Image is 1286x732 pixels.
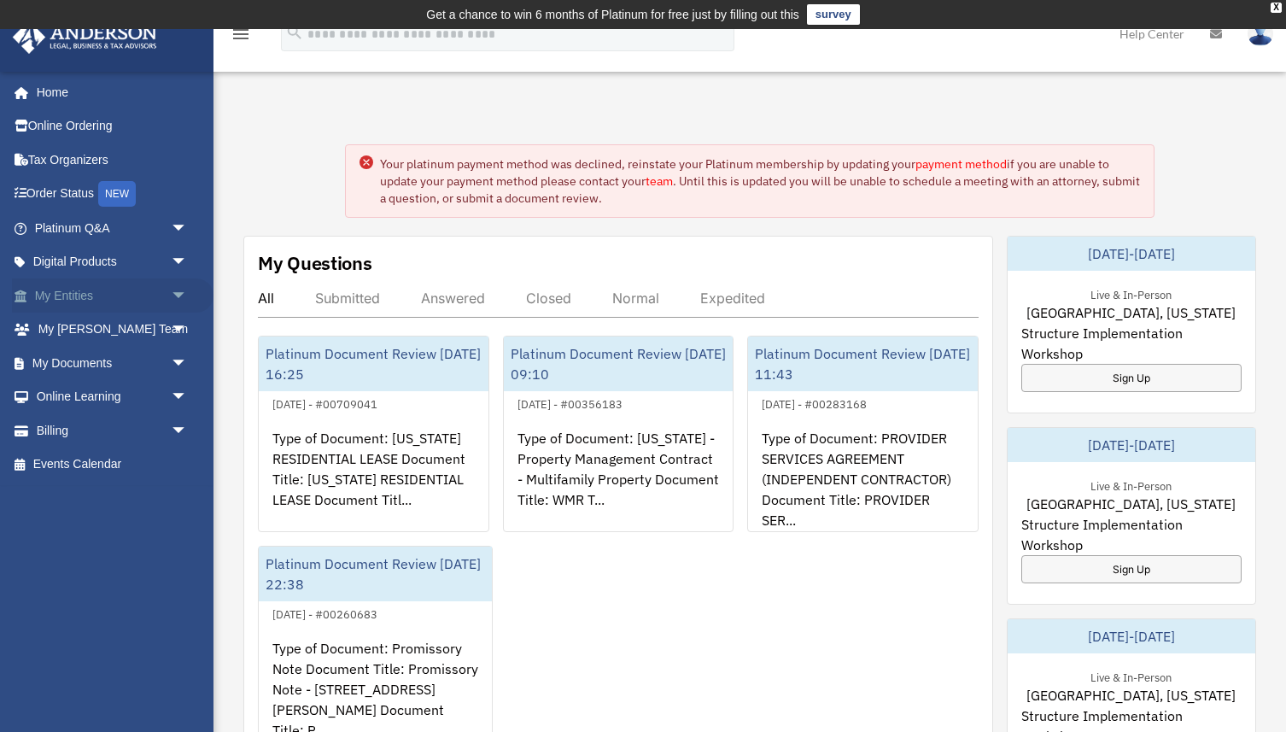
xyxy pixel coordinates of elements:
div: My Questions [258,250,372,276]
a: Online Learningarrow_drop_down [12,380,213,414]
div: Live & In-Person [1077,476,1185,494]
div: Platinum Document Review [DATE] 11:43 [748,337,978,391]
div: Closed [526,290,571,307]
a: My [PERSON_NAME] Teamarrow_drop_down [12,313,213,347]
span: arrow_drop_down [171,413,205,448]
a: menu [231,30,251,44]
span: arrow_drop_down [171,278,205,313]
span: Structure Implementation Workshop [1021,514,1242,555]
a: My Documentsarrow_drop_down [12,346,213,380]
div: Get a chance to win 6 months of Platinum for free just by filling out this [426,4,799,25]
div: [DATE] - #00356183 [504,394,636,412]
span: [GEOGRAPHIC_DATA], [US_STATE] [1026,302,1236,323]
a: Platinum Document Review [DATE] 11:43[DATE] - #00283168Type of Document: PROVIDER SERVICES AGREEM... [747,336,979,532]
span: arrow_drop_down [171,211,205,246]
span: Structure Implementation Workshop [1021,323,1242,364]
div: Live & In-Person [1077,667,1185,685]
div: Type of Document: PROVIDER SERVICES AGREEMENT (INDEPENDENT CONTRACTOR) Document Title: PROVIDER S... [748,414,978,548]
a: survey [807,4,860,25]
a: team [646,173,673,189]
img: Anderson Advisors Platinum Portal [8,20,162,54]
a: payment method [915,156,1007,172]
a: Sign Up [1021,555,1242,583]
a: Events Calendar [12,448,213,482]
a: Digital Productsarrow_drop_down [12,245,213,279]
a: Billingarrow_drop_down [12,413,213,448]
span: arrow_drop_down [171,245,205,280]
a: Tax Organizers [12,143,213,177]
div: Platinum Document Review [DATE] 16:25 [259,337,488,391]
div: NEW [98,181,136,207]
span: [GEOGRAPHIC_DATA], [US_STATE] [1026,685,1236,706]
div: Expedited [700,290,765,307]
div: [DATE]-[DATE] [1008,428,1256,462]
a: Platinum Q&Aarrow_drop_down [12,211,213,245]
div: [DATE] - #00260683 [259,604,391,622]
div: All [258,290,274,307]
span: [GEOGRAPHIC_DATA], [US_STATE] [1026,494,1236,514]
div: Type of Document: [US_STATE] - Property Management Contract - Multifamily Property Document Title... [504,414,734,548]
div: Live & In-Person [1077,284,1185,302]
a: Sign Up [1021,364,1242,392]
div: [DATE] - #00709041 [259,394,391,412]
i: search [285,23,304,42]
div: Your platinum payment method was declined, reinstate your Platinum membership by updating your if... [380,155,1141,207]
a: Order StatusNEW [12,177,213,212]
div: Submitted [315,290,380,307]
div: [DATE]-[DATE] [1008,237,1256,271]
div: [DATE] - #00283168 [748,394,880,412]
div: Type of Document: [US_STATE] RESIDENTIAL LEASE Document Title: [US_STATE] RESIDENTIAL LEASE Docum... [259,414,488,548]
div: Platinum Document Review [DATE] 22:38 [259,547,492,601]
div: close [1271,3,1282,13]
a: Platinum Document Review [DATE] 16:25[DATE] - #00709041Type of Document: [US_STATE] RESIDENTIAL L... [258,336,489,532]
div: Answered [421,290,485,307]
span: arrow_drop_down [171,380,205,415]
a: My Entitiesarrow_drop_down [12,278,213,313]
div: [DATE]-[DATE] [1008,619,1256,653]
div: Normal [612,290,659,307]
i: menu [231,24,251,44]
span: arrow_drop_down [171,313,205,348]
div: Platinum Document Review [DATE] 09:10 [504,337,734,391]
img: User Pic [1248,21,1273,46]
a: Home [12,75,205,109]
a: Platinum Document Review [DATE] 09:10[DATE] - #00356183Type of Document: [US_STATE] - Property Ma... [503,336,734,532]
span: arrow_drop_down [171,346,205,381]
a: Online Ordering [12,109,213,143]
